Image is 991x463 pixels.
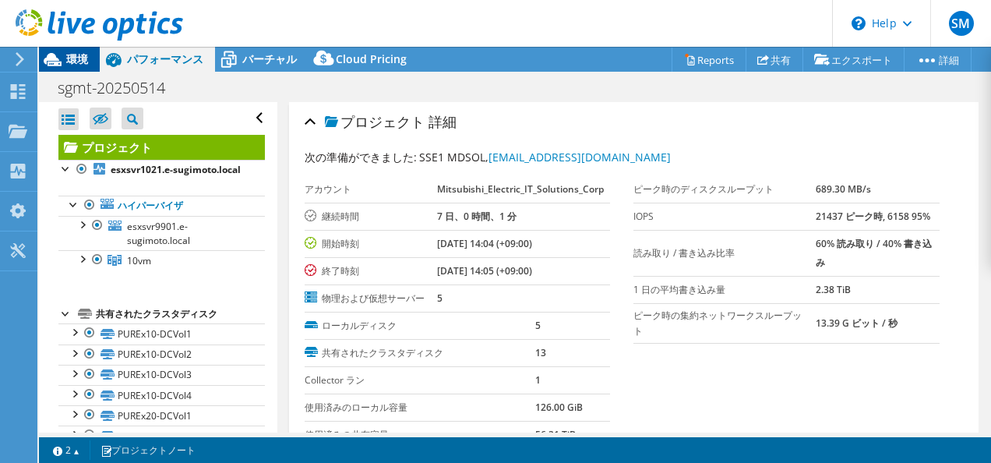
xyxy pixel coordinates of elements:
label: 使用済みの共有容量 [305,427,536,443]
b: 60% 読み取り / 40% 書き込み [816,237,932,269]
a: Reports [672,48,746,72]
a: PUREx10-DCVol4 [58,385,265,405]
a: 10vm [58,250,265,270]
label: Collector ラン [305,373,536,388]
a: エクスポート [802,48,905,72]
a: PUREx10-DCVol1 [58,323,265,344]
b: 5 [535,319,541,332]
b: 689.30 MB/s [816,182,871,196]
a: PUREx10-DCVol3 [58,365,265,385]
b: 2.38 TiB [816,283,851,296]
a: PUREx20-DCVol1 [58,405,265,426]
b: 126.00 GiB [535,401,583,414]
b: esxsvr1021.e-sugimoto.local [111,163,241,176]
a: 共有 [746,48,803,72]
b: 13 [535,346,546,359]
span: パフォーマンス [127,51,203,66]
span: 環境 [66,51,88,66]
a: 詳細 [904,48,972,72]
span: 10vm [127,254,151,267]
b: [DATE] 14:05 (+09:00) [437,264,532,277]
span: SSE1 MDSOL, [419,150,671,164]
label: 継続時間 [305,209,437,224]
label: ピーク時のディスクスループット [633,182,816,197]
span: バーチャル [242,51,297,66]
label: 共有されたクラスタディスク [305,345,536,361]
label: 読み取り / 書き込み比率 [633,246,816,261]
a: PUREx20-DCVol2 [58,426,265,446]
b: 21437 ピーク時, 6158 95% [816,210,930,223]
a: ハイパーバイザ [58,196,265,216]
span: esxsvr9901.e-sugimoto.local [127,220,190,247]
span: プロジェクト [325,115,425,130]
b: [DATE] 14:04 (+09:00) [437,237,532,250]
label: 1 日の平均書き込み量 [633,282,816,298]
b: Mitsubishi_Electric_IT_Solutions_Corp [437,182,604,196]
a: [EMAIL_ADDRESS][DOMAIN_NAME] [488,150,671,164]
svg: \n [852,16,866,30]
b: 56.31 TiB [535,428,576,441]
a: 2 [42,440,90,460]
label: IOPS [633,209,816,224]
b: 1 [535,373,541,387]
b: 7 日、0 時間、1 分 [437,210,517,223]
label: 終了時刻 [305,263,437,279]
h1: sgmt-20250514 [51,80,189,97]
label: ピーク時の集約ネットワークスループット [633,308,816,339]
b: 5 [437,292,443,305]
a: PUREx10-DCVol2 [58,345,265,365]
span: 詳細 [428,112,457,131]
label: 使用済みのローカル容量 [305,400,536,415]
label: 次の準備ができました: [305,150,417,164]
label: 開始時刻 [305,236,437,252]
label: ローカルディスク [305,318,536,334]
a: esxsvr1021.e-sugimoto.local [58,160,265,180]
label: 物理および仮想サーバー [305,291,437,306]
span: SM [949,11,974,36]
a: esxsvr9901.e-sugimoto.local [58,216,265,250]
b: 13.39 G ビット / 秒 [816,316,898,330]
span: Cloud Pricing [336,51,407,66]
a: プロジェクト [58,135,265,160]
a: プロジェクトノート [90,440,206,460]
div: 共有されたクラスタディスク [96,305,265,323]
label: アカウント [305,182,437,197]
